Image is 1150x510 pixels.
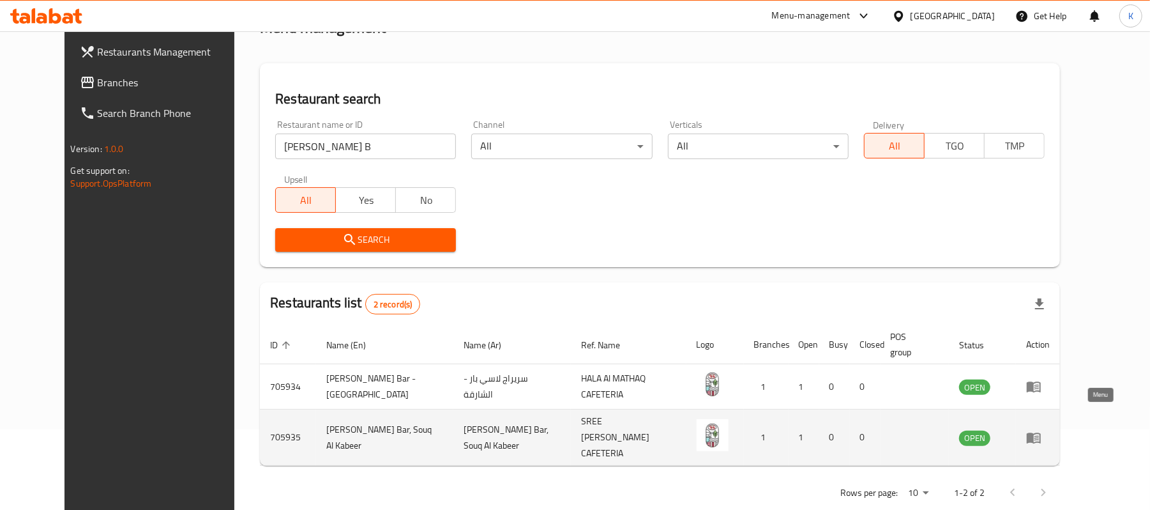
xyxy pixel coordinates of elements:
[954,485,985,501] p: 1-2 of 2
[819,364,850,410] td: 0
[990,137,1040,155] span: TMP
[281,191,331,210] span: All
[71,162,130,179] span: Get support on:
[104,141,124,157] span: 1.0.0
[401,191,451,210] span: No
[284,174,308,183] label: Upsell
[98,75,246,90] span: Branches
[744,410,789,466] td: 1
[275,134,456,159] input: Search for restaurant name or ID..
[471,134,652,159] div: All
[1026,379,1050,394] div: Menu
[1024,289,1055,320] div: Export file
[260,17,386,38] h2: Menu management
[70,67,257,98] a: Branches
[464,337,518,353] span: Name (Ar)
[930,137,980,155] span: TGO
[959,431,990,445] span: OPEN
[98,44,246,59] span: Restaurants Management
[275,187,336,213] button: All
[686,325,744,364] th: Logo
[71,175,152,192] a: Support.OpsPlatform
[911,9,995,23] div: [GEOGRAPHIC_DATA]
[840,485,898,501] p: Rows per page:
[70,36,257,67] a: Restaurants Management
[697,368,729,400] img: Sreeraj Lassi Bar - Sharjah
[71,141,102,157] span: Version:
[365,294,421,314] div: Total records count
[959,380,990,395] span: OPEN
[959,380,990,395] div: OPEN
[98,105,246,121] span: Search Branch Phone
[571,410,686,466] td: SREE [PERSON_NAME] CAFETERIA
[453,410,571,466] td: [PERSON_NAME] Bar, Souq Al Kabeer
[870,137,919,155] span: All
[275,89,1045,109] h2: Restaurant search
[850,364,881,410] td: 0
[316,410,453,466] td: [PERSON_NAME] Bar, Souq Al Kabeer
[744,364,789,410] td: 1
[270,293,420,314] h2: Restaurants list
[959,337,1001,353] span: Status
[744,325,789,364] th: Branches
[819,325,850,364] th: Busy
[260,364,316,410] td: 705934
[341,191,391,210] span: Yes
[453,364,571,410] td: سريراج لاسي بار - الشارقة
[772,8,851,24] div: Menu-management
[984,133,1045,158] button: TMP
[581,337,637,353] span: Ref. Name
[903,484,934,503] div: Rows per page:
[789,364,819,410] td: 1
[70,98,257,128] a: Search Branch Phone
[873,120,905,129] label: Delivery
[571,364,686,410] td: HALA Al MATHAQ CAFETERIA
[819,410,850,466] td: 0
[366,298,420,311] span: 2 record(s)
[697,419,729,451] img: Sreeraj Lassi Bar, Souq Al Kabeer
[285,232,446,248] span: Search
[850,410,881,466] td: 0
[260,325,1060,466] table: enhanced table
[850,325,881,364] th: Closed
[1016,325,1060,364] th: Action
[260,410,316,466] td: 705935
[270,337,294,353] span: ID
[316,364,453,410] td: [PERSON_NAME] Bar - [GEOGRAPHIC_DATA]
[335,187,396,213] button: Yes
[864,133,925,158] button: All
[326,337,382,353] span: Name (En)
[789,325,819,364] th: Open
[275,228,456,252] button: Search
[1128,9,1133,23] span: K
[924,133,985,158] button: TGO
[891,329,934,360] span: POS group
[789,410,819,466] td: 1
[395,187,456,213] button: No
[668,134,849,159] div: All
